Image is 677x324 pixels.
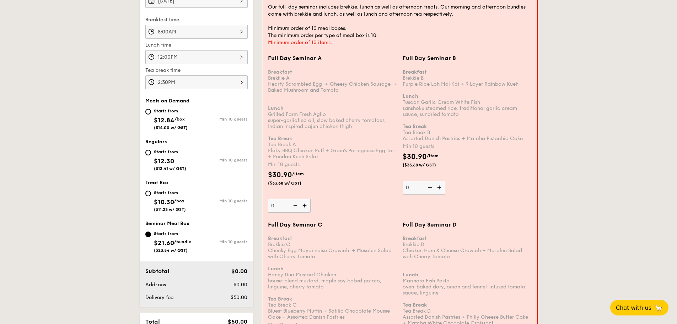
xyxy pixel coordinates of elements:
[154,149,186,155] div: Starts from
[154,231,191,237] div: Starts from
[154,125,188,130] span: ($14.00 w/ GST)
[268,296,292,302] b: Tea Break
[197,158,248,163] div: Min 10 guests
[268,229,397,320] div: Brekkie C Chunky Egg Mayonnaise Crowich + Mesclun Salad with Cherry Tomato Honey Duo Mustard Chic...
[145,16,248,23] label: Breakfast time
[154,248,188,253] span: ($23.54 w/ GST)
[145,180,169,186] span: Treat Box
[154,157,174,165] span: $12.30
[154,108,188,114] div: Starts from
[654,304,663,312] span: 🦙
[610,300,668,315] button: Chat with us🦙
[174,239,191,244] span: /bundle
[403,123,427,129] b: Tea Break
[403,69,427,75] b: Breakfast
[197,198,248,203] div: Min 10 guests
[174,198,184,203] span: /box
[616,304,651,311] span: Chat with us
[145,191,151,196] input: Starts from$10.30/box($11.23 w/ GST)Min 10 guests
[145,232,151,237] input: Starts from$21.60/bundle($23.54 w/ GST)Min 10 guests
[268,69,292,75] b: Breakfast
[289,199,300,212] img: icon-reduce.1d2dbef1.svg
[154,166,186,171] span: ($13.41 w/ GST)
[268,105,284,111] b: Lunch
[145,268,170,275] span: Subtotal
[403,63,532,142] div: Brekkie B Purple Rice Loh Mai Kai + 9 Layer Rainbow Kueh Tuscan Garlic Cream White Fish sanshoku ...
[435,181,445,194] img: icon-add.58712e84.svg
[154,116,174,124] span: $12.84
[403,93,418,99] b: Lunch
[154,198,174,206] span: $10.30
[403,302,427,308] b: Tea Break
[268,161,397,168] div: Min 10 guests
[427,153,439,158] span: /item
[154,239,174,247] span: $21.60
[268,180,316,186] span: ($33.68 w/ GST)
[268,55,322,62] span: Full Day Seminar A
[268,221,322,228] span: Full Day Seminar C
[145,221,189,227] span: Seminar Meal Box
[424,181,435,194] img: icon-reduce.1d2dbef1.svg
[268,136,292,142] b: Tea Break
[145,150,151,155] input: Starts from$12.30($13.41 w/ GST)Min 10 guests
[145,67,248,74] label: Tea break time
[145,109,151,115] input: Starts from$12.84/box($14.00 w/ GST)Min 10 guests
[145,282,166,288] span: Add-ons
[145,75,248,89] input: Tea break time
[233,282,247,288] span: $0.00
[145,139,167,145] span: Regulars
[268,171,292,179] span: $30.90
[403,181,445,195] input: Full Day Seminar BBreakfastBrekkie BPurple Rice Loh Mai Kai + 9 Layer Rainbow KuehLunchTuscan Gar...
[145,25,248,39] input: Breakfast time
[403,153,427,161] span: $30.90
[145,50,248,64] input: Lunch time
[268,63,397,160] div: Brekkie A Hearty Scrambled Egg + Cheesy Chicken Sausage + Baked Mushroom and Tomato Grilled Farm ...
[403,235,427,241] b: Breakfast
[403,272,418,278] b: Lunch
[174,117,185,122] span: /box
[145,42,248,49] label: Lunch time
[268,266,284,272] b: Lunch
[300,199,311,212] img: icon-add.58712e84.svg
[268,199,311,213] input: Full Day Seminar ABreakfastBrekkie AHearty Scrambled Egg + Cheesy Chicken Sausage + Baked Mushroo...
[268,39,532,46] div: Minimum order of 10 items.
[145,294,173,301] span: Delivery fee
[403,143,532,150] div: Min 10 guests
[231,294,247,301] span: $50.00
[403,55,456,62] span: Full Day Seminar B
[197,117,248,122] div: Min 10 guests
[231,268,247,275] span: $0.00
[292,171,304,176] span: /item
[154,207,186,212] span: ($11.23 w/ GST)
[197,239,248,244] div: Min 10 guests
[145,98,189,104] span: Meals on Demand
[403,162,451,168] span: ($33.68 w/ GST)
[154,190,186,196] div: Starts from
[268,235,292,241] b: Breakfast
[403,221,456,228] span: Full Day Seminar D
